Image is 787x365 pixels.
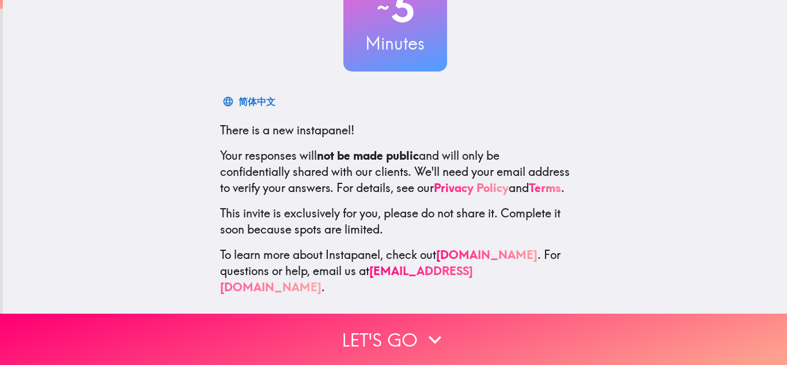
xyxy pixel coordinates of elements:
a: Privacy Policy [434,180,509,195]
h3: Minutes [343,31,447,55]
button: 简体中文 [220,90,280,113]
p: This invite is exclusively for you, please do not share it. Complete it soon because spots are li... [220,205,570,238]
div: 简体中文 [239,93,275,110]
b: not be made public [317,148,419,163]
p: Your responses will and will only be confidentially shared with our clients. We'll need your emai... [220,148,570,196]
a: [EMAIL_ADDRESS][DOMAIN_NAME] [220,264,473,294]
a: [DOMAIN_NAME] [436,247,538,262]
a: Terms [529,180,561,195]
p: To learn more about Instapanel, check out . For questions or help, email us at . [220,247,570,295]
span: There is a new instapanel! [220,123,354,137]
